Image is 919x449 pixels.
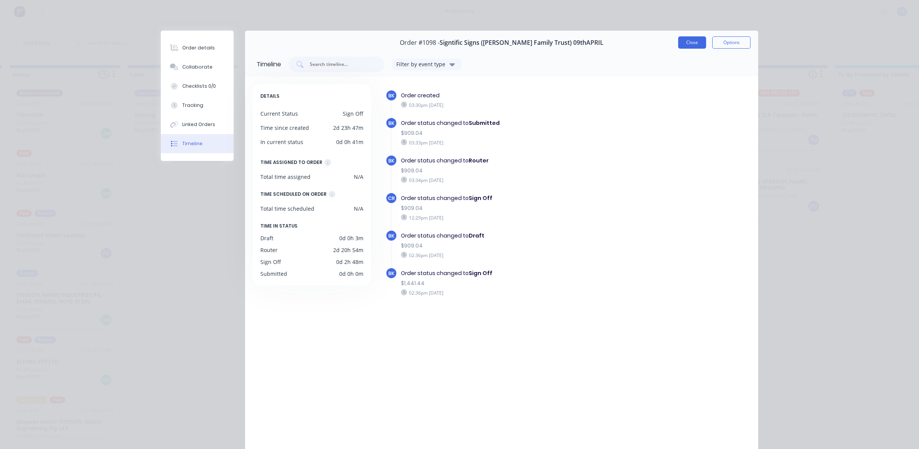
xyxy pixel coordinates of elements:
div: Router [260,246,278,254]
div: Checklists 0/0 [182,83,216,90]
div: 12:29pm [DATE] [401,214,626,221]
b: Submitted [469,119,500,127]
button: Options [712,36,751,49]
div: Current Status [260,110,298,118]
div: $909.04 [401,129,626,137]
button: Filter by event type [392,59,461,70]
div: Timeline [182,140,203,147]
div: Total time assigned [260,173,311,181]
div: Linked Orders [182,121,215,128]
span: DETAILS [260,92,280,100]
span: Order #1098 - [400,39,440,46]
b: Sign Off [469,269,492,277]
div: Order status changed to [401,269,626,277]
div: 0d 0h 3m [339,234,363,242]
div: Sign Off [343,110,363,118]
div: 0d 0h 41m [336,138,363,146]
div: Collaborate [182,64,213,70]
div: Tracking [182,102,203,109]
div: Total time scheduled [260,205,314,213]
div: TIME SCHEDULED ON ORDER [260,190,327,198]
div: N/A [354,173,363,181]
button: Collaborate [161,57,234,77]
div: $909.04 [401,204,626,212]
span: CR [388,195,395,202]
span: BK [388,92,394,99]
button: Close [678,36,706,49]
span: BK [388,232,394,239]
div: Time since created [260,124,309,132]
div: 03:34pm [DATE] [401,177,626,184]
span: Signtific Signs ([PERSON_NAME] Family Trust) 09thAPRIL [440,39,603,46]
div: Submitted [260,270,287,278]
b: Router [469,157,489,164]
div: 03:30pm [DATE] [401,102,626,108]
div: $909.04 [401,167,626,175]
input: Search timeline... [309,61,373,68]
button: Timeline [161,134,234,153]
div: 0d 0h 0m [339,270,363,278]
div: 02:36pm [DATE] [401,289,626,296]
div: 2d 23h 47m [333,124,363,132]
div: Order created [401,92,626,100]
div: $1,441.44 [401,279,626,287]
div: Timeline [257,60,281,69]
div: $909.04 [401,242,626,250]
div: Order details [182,44,215,51]
div: Order status changed to [401,157,626,165]
span: BK [388,157,394,164]
div: Order status changed to [401,194,626,202]
b: Draft [469,232,484,239]
div: Filter by event type [396,60,448,68]
button: Checklists 0/0 [161,77,234,96]
div: In current status [260,138,303,146]
b: Sign Off [469,194,492,202]
div: N/A [354,205,363,213]
div: TIME ASSIGNED TO ORDER [260,158,322,167]
button: Tracking [161,96,234,115]
div: Order status changed to [401,119,626,127]
div: Draft [260,234,273,242]
span: TIME IN STATUS [260,222,298,230]
div: 0d 2h 48m [336,258,363,266]
button: Linked Orders [161,115,234,134]
button: Order details [161,38,234,57]
div: 03:33pm [DATE] [401,139,626,146]
div: Sign Off [260,258,281,266]
div: Order status changed to [401,232,626,240]
span: BK [388,120,394,127]
div: 2d 20h 54m [333,246,363,254]
div: 02:36pm [DATE] [401,252,626,259]
span: BK [388,270,394,277]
